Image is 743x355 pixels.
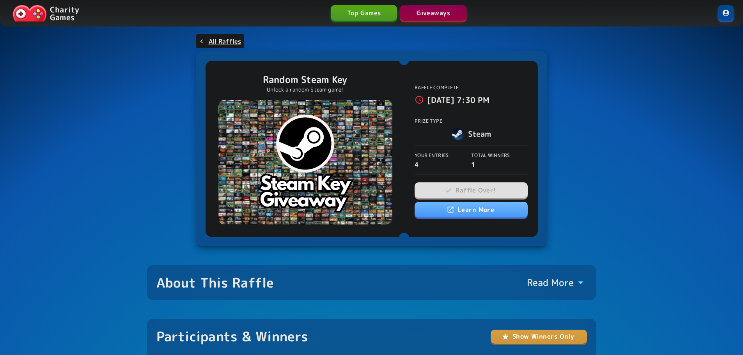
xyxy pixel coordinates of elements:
a: All Raffles [196,34,245,48]
span: Your Entries [415,152,449,159]
button: About This RaffleRead More [147,265,596,300]
p: Charity Games [50,5,79,21]
div: Participants & Winners [156,328,309,344]
p: Random Steam Key [263,73,347,86]
p: Read More [527,276,574,289]
p: 1 [471,160,528,169]
span: Raffle Complete [415,84,459,91]
h6: Steam [468,127,491,140]
span: Prize Type [415,118,442,124]
p: All Raffles [209,37,241,46]
button: Show Winners Only [491,330,587,344]
a: Giveaways [400,5,466,21]
img: Random Steam Key [218,100,392,224]
a: Top Games [331,5,397,21]
p: [DATE] 7:30 PM [427,94,489,106]
a: Charity Games [9,3,82,23]
p: 4 [415,160,471,169]
p: Unlock a random Steam game! [263,86,347,94]
span: Total Winners [471,152,510,159]
img: Charity.Games [12,5,47,22]
a: Learn More [415,202,528,217]
div: About This Raffle [156,274,274,291]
